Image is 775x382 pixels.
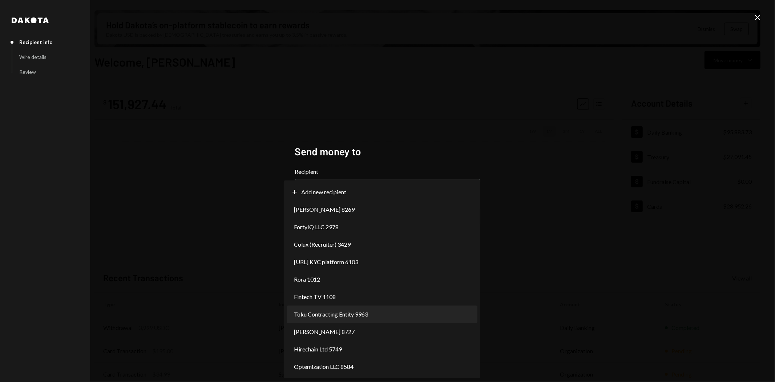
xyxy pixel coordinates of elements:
span: Hirechain Ltd 5749 [294,345,342,354]
span: Optemization LLC 8584 [294,362,354,371]
label: Recipient [295,167,480,176]
button: Recipient [295,179,480,199]
span: Colux (Recruiter) 3429 [294,240,351,249]
div: Wire details [19,54,47,60]
div: Recipient info [19,39,53,45]
div: Review [19,69,36,75]
span: [PERSON_NAME] 8727 [294,327,355,336]
span: [PERSON_NAME] 8269 [294,205,355,214]
span: Toku Contracting Entity 9963 [294,310,368,319]
span: Fintech TV 1108 [294,293,336,301]
span: Add new recipient [301,188,346,196]
span: FortyIQ LLC 2978 [294,223,339,231]
h2: Send money to [295,144,480,159]
span: Rora 1012 [294,275,320,284]
span: [URL] KYC platform 6103 [294,258,358,266]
